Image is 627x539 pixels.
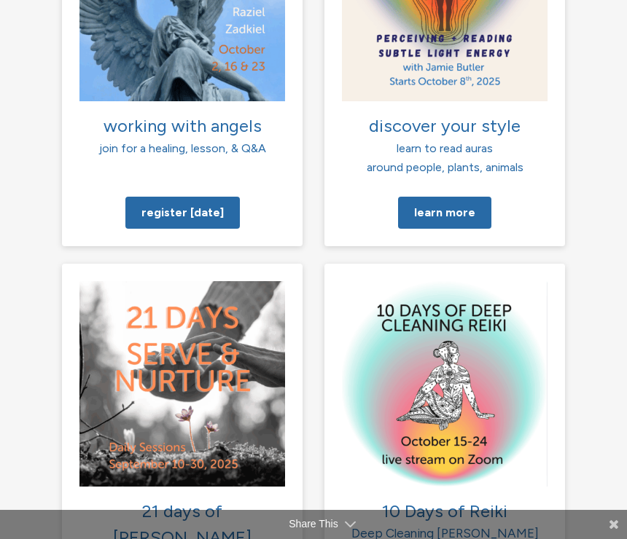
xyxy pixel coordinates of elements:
[367,160,523,174] span: around people, plants, animals
[382,500,507,522] span: 10 Days of Reiki
[369,115,521,136] span: discover your style
[398,197,491,229] a: Learn more
[99,141,266,155] span: join for a healing, lesson, & Q&A
[397,141,493,155] span: learn to read auras
[104,115,262,136] span: working with angels
[125,197,240,229] a: Register [DATE]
